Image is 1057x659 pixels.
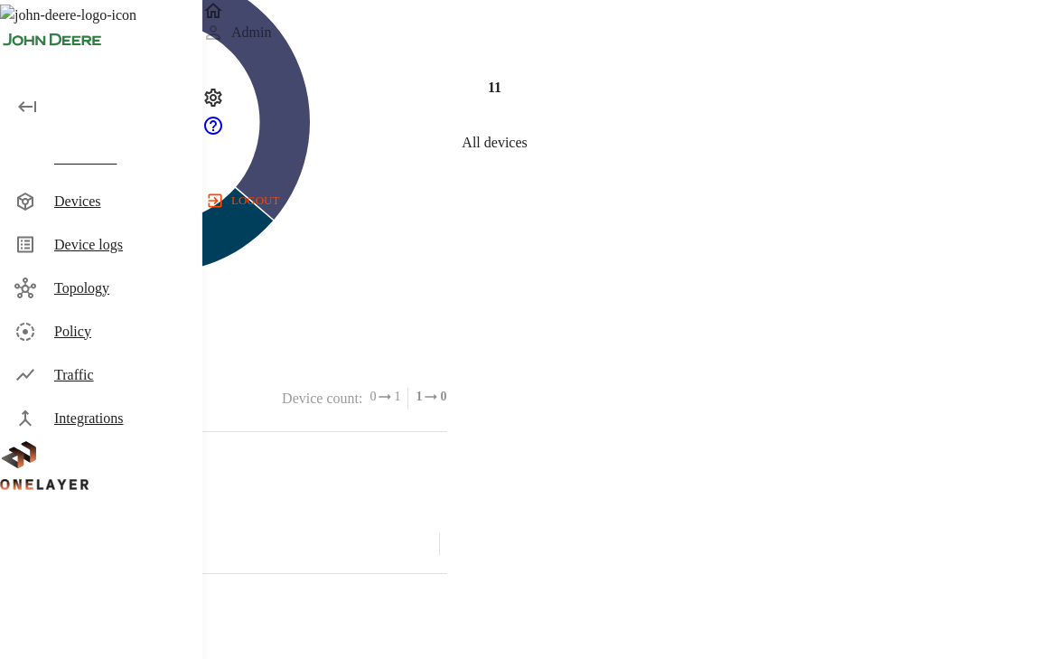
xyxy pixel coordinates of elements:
p: Device count : [282,388,362,410]
span: 0 [369,388,376,406]
button: logout [202,186,286,215]
a: logout [202,186,1057,215]
span: 0 [440,388,446,406]
span: Support Portal [202,124,224,139]
a: onelayer-support [202,124,224,139]
p: Admin [231,22,271,43]
span: 1 [416,388,422,406]
span: 1 [394,388,400,406]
